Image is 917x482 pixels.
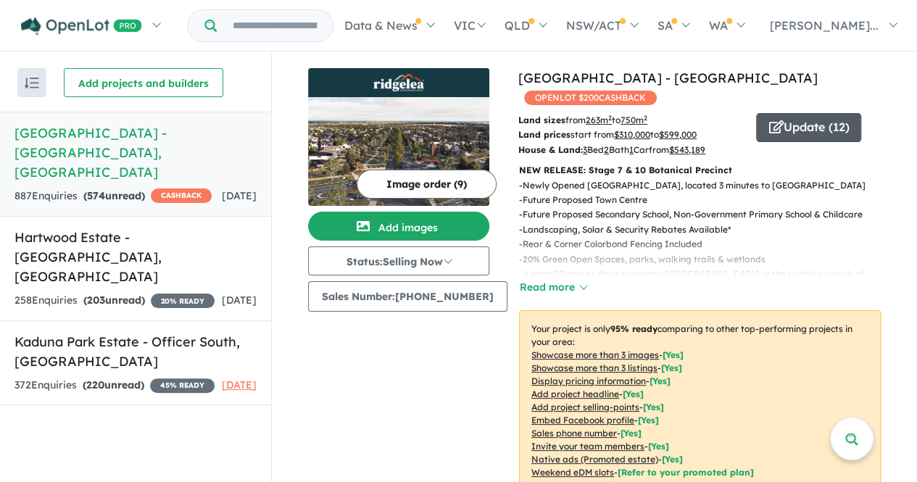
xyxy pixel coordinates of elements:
button: Update (12) [756,113,861,142]
p: - Rear & Corner Colorbond Fencing Included [519,237,892,252]
div: 887 Enquir ies [14,188,212,205]
button: Add projects and builders [64,68,223,97]
h5: [GEOGRAPHIC_DATA] - [GEOGRAPHIC_DATA] , [GEOGRAPHIC_DATA] [14,123,257,182]
b: House & Land: [518,144,583,155]
img: Ridgelea Estate - Pakenham East Logo [314,74,484,91]
span: [ Yes ] [621,428,642,439]
u: Showcase more than 3 listings [531,362,657,373]
img: Openlot PRO Logo White [21,17,142,36]
u: Display pricing information [531,375,646,386]
div: 372 Enquir ies [14,377,215,394]
u: Sales phone number [531,428,617,439]
u: Add project selling-points [531,402,639,412]
p: - 20% Green Open Spaces, parks, walking trails & wetlands [519,252,892,267]
sup: 2 [644,114,647,122]
p: - Future Proposed Town Centre [519,193,892,207]
b: 95 % ready [610,323,657,334]
button: Image order (9) [357,170,497,199]
u: Weekend eDM slots [531,467,614,478]
span: 574 [87,189,105,202]
h5: Kaduna Park Estate - Officer South , [GEOGRAPHIC_DATA] [14,332,257,371]
span: [ Yes ] [648,441,669,452]
span: [Yes] [662,454,683,465]
h5: Hartwood Estate - [GEOGRAPHIC_DATA] , [GEOGRAPHIC_DATA] [14,228,257,286]
span: [PERSON_NAME]... [770,18,879,33]
p: - Landscaping, Solar & Security Rebates Available* [519,223,892,237]
span: [Refer to your promoted plan] [618,467,754,478]
strong: ( unread) [83,189,145,202]
span: [ Yes ] [638,415,659,425]
p: - Newly Opened [GEOGRAPHIC_DATA], located 3 minutes to [GEOGRAPHIC_DATA] [519,178,892,193]
u: Native ads (Promoted estate) [531,454,658,465]
span: [ Yes ] [643,402,664,412]
span: 203 [87,294,105,307]
span: [ Yes ] [663,349,684,360]
sup: 2 [608,114,612,122]
span: OPENLOT $ 200 CASHBACK [524,91,657,105]
a: Ridgelea Estate - Pakenham East LogoRidgelea Estate - Pakenham East [308,68,489,206]
p: NEW RELEASE: Stage 7 & 10 Botanical Precinct [519,163,881,178]
img: Ridgelea Estate - Pakenham East [308,97,489,206]
div: 258 Enquir ies [14,292,215,309]
img: sort.svg [25,78,39,88]
b: Land sizes [518,115,565,125]
u: $ 310,000 [614,129,650,140]
span: [DATE] [222,189,257,202]
p: from [518,113,745,128]
u: 263 m [586,115,612,125]
button: Sales Number:[PHONE_NUMBER] [308,281,507,312]
button: Read more [519,279,587,296]
span: [DATE] [222,294,257,307]
span: 45 % READY [150,378,215,393]
span: 20 % READY [151,294,215,308]
input: Try estate name, suburb, builder or developer [220,10,330,41]
p: Bed Bath Car from [518,143,745,157]
u: $ 599,000 [659,129,697,140]
u: Showcase more than 3 images [531,349,659,360]
span: to [650,129,697,140]
u: 2 [604,144,609,155]
p: - A short 20 minute drive to nearby [GEOGRAPHIC_DATA] or the bustling suburb of [GEOGRAPHIC_DATA] [519,267,892,296]
p: start from [518,128,745,142]
span: 220 [86,378,104,391]
u: Add project headline [531,388,619,399]
u: 1 [629,144,634,155]
u: 3 [583,144,587,155]
a: [GEOGRAPHIC_DATA] - [GEOGRAPHIC_DATA] [518,70,818,86]
button: Add images [308,212,489,241]
u: Invite your team members [531,441,644,452]
u: $ 543,189 [669,144,705,155]
p: - Future Proposed Secondary School, Non-Government Primary School & Childcare [519,207,892,222]
u: 750 m [621,115,647,125]
b: Land prices [518,129,570,140]
span: [ Yes ] [661,362,682,373]
span: [DATE] [222,378,257,391]
u: Embed Facebook profile [531,415,634,425]
span: to [612,115,647,125]
span: [ Yes ] [623,388,644,399]
strong: ( unread) [83,378,144,391]
span: CASHBACK [151,188,212,203]
strong: ( unread) [83,294,145,307]
span: [ Yes ] [650,375,671,386]
button: Status:Selling Now [308,246,489,275]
